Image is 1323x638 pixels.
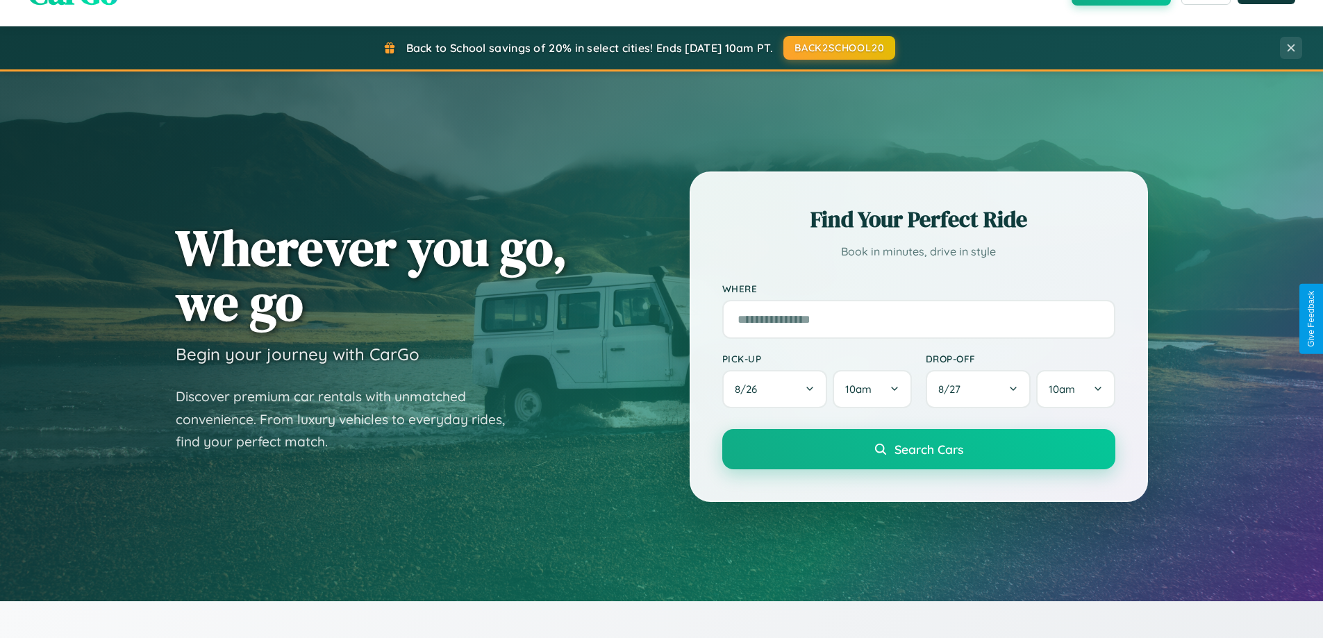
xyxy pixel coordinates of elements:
h1: Wherever you go, we go [176,220,567,330]
span: 8 / 27 [938,383,967,396]
button: 10am [1036,370,1115,408]
button: 8/27 [926,370,1031,408]
label: Pick-up [722,353,912,364]
span: Search Cars [895,442,963,457]
span: Back to School savings of 20% in select cities! Ends [DATE] 10am PT. [406,41,773,55]
button: Search Cars [722,429,1115,469]
span: 8 / 26 [735,383,764,396]
div: Give Feedback [1306,291,1316,347]
span: 10am [845,383,872,396]
button: 10am [833,370,911,408]
h3: Begin your journey with CarGo [176,344,419,364]
button: 8/26 [722,370,828,408]
button: BACK2SCHOOL20 [783,36,895,60]
span: 10am [1049,383,1075,396]
h2: Find Your Perfect Ride [722,204,1115,235]
p: Discover premium car rentals with unmatched convenience. From luxury vehicles to everyday rides, ... [176,385,523,453]
label: Drop-off [926,353,1115,364]
p: Book in minutes, drive in style [722,242,1115,262]
label: Where [722,283,1115,294]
